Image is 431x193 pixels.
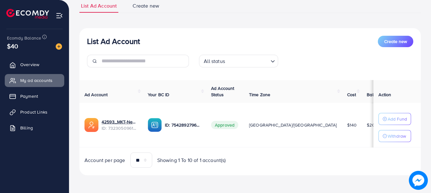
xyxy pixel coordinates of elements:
[199,55,278,67] div: Search for option
[388,132,406,140] p: Withdraw
[378,113,411,125] button: Add Fund
[5,58,64,71] a: Overview
[378,91,391,98] span: Action
[249,122,337,128] span: [GEOGRAPHIC_DATA]/[GEOGRAPHIC_DATA]
[157,157,226,164] span: Showing 1 To 10 of 1 account(s)
[133,2,159,9] span: Create new
[347,91,356,98] span: Cost
[347,122,357,128] span: $140
[102,125,138,131] span: ID: 7323050961424007170
[20,109,47,115] span: Product Links
[5,121,64,134] a: Billing
[378,130,411,142] button: Withdraw
[6,9,49,19] img: logo
[7,35,41,41] span: Ecomdy Balance
[409,171,428,190] img: image
[84,118,98,132] img: ic-ads-acc.e4c84228.svg
[5,106,64,118] a: Product Links
[102,119,138,132] div: <span class='underline'>42593_MKT-New_1705030690861</span></br>7323050961424007170
[84,157,125,164] span: Account per page
[20,93,38,99] span: Payment
[7,41,18,51] span: $40
[378,36,413,47] button: Create new
[20,77,53,84] span: My ad accounts
[367,91,384,98] span: Balance
[227,55,268,66] input: Search for option
[249,91,270,98] span: Time Zone
[388,115,407,123] p: Add Fund
[148,91,170,98] span: Your BC ID
[384,38,407,45] span: Create new
[102,119,138,125] a: 42593_MKT-New_1705030690861
[148,118,162,132] img: ic-ba-acc.ded83a64.svg
[20,125,33,131] span: Billing
[5,74,64,87] a: My ad accounts
[81,2,117,9] span: List Ad Account
[20,61,39,68] span: Overview
[56,12,63,19] img: menu
[211,121,238,129] span: Approved
[165,121,201,129] p: ID: 7542892796370649089
[367,122,375,128] span: $20
[87,37,140,46] h3: List Ad Account
[56,43,62,50] img: image
[5,90,64,103] a: Payment
[84,91,108,98] span: Ad Account
[211,85,234,98] span: Ad Account Status
[203,57,226,66] span: All status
